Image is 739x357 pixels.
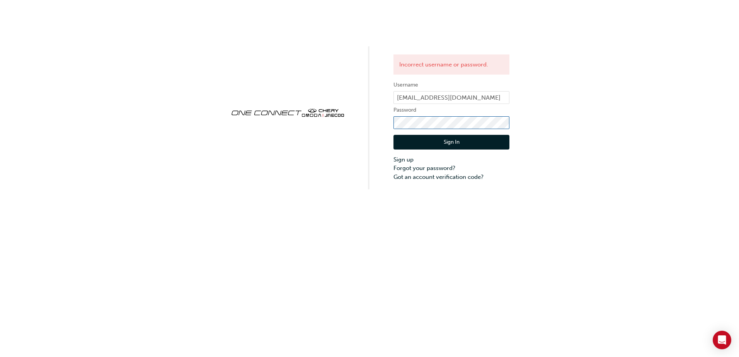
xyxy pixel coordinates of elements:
[393,164,509,173] a: Forgot your password?
[393,173,509,182] a: Got an account verification code?
[393,105,509,115] label: Password
[230,102,346,122] img: oneconnect
[393,155,509,164] a: Sign up
[393,80,509,90] label: Username
[393,135,509,150] button: Sign In
[713,331,731,349] div: Open Intercom Messenger
[393,91,509,104] input: Username
[393,54,509,75] div: Incorrect username or password.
